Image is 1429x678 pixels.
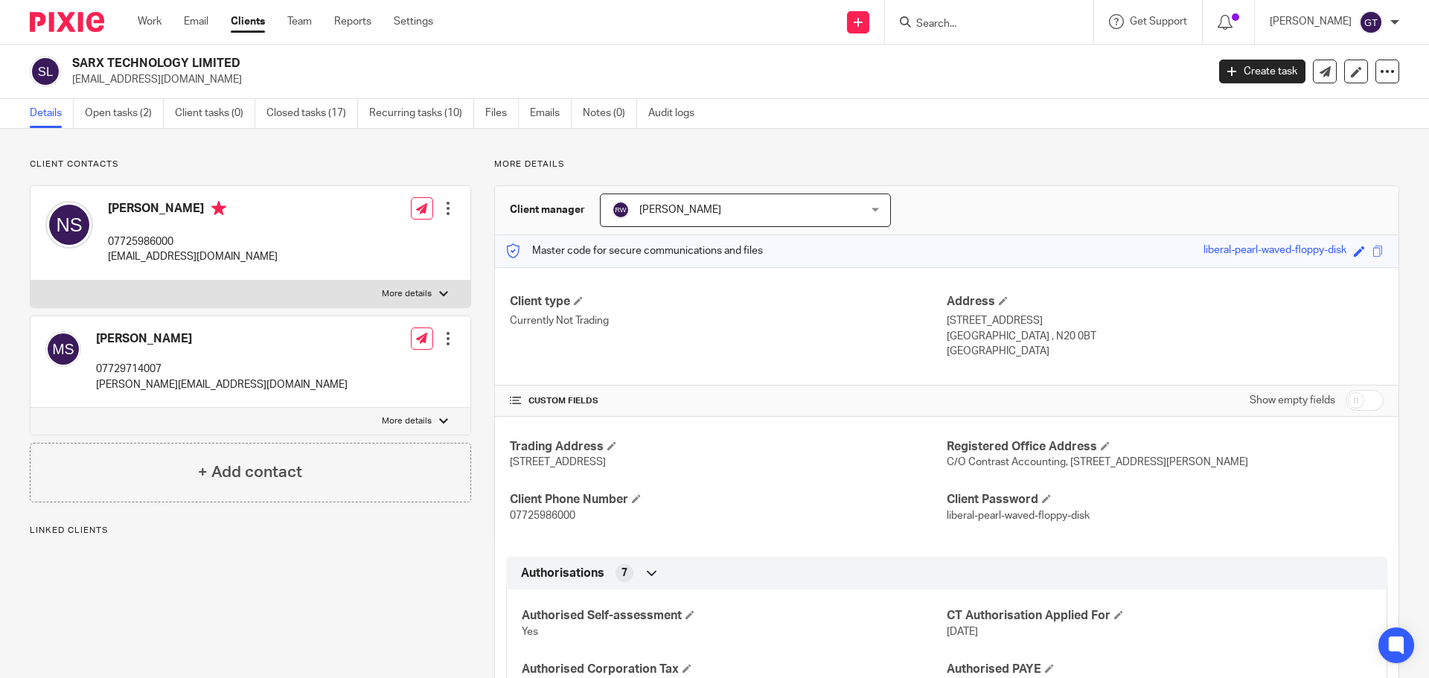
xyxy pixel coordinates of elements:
[521,566,604,581] span: Authorisations
[30,12,104,32] img: Pixie
[138,14,162,29] a: Work
[175,99,255,128] a: Client tasks (0)
[382,415,432,427] p: More details
[915,18,1049,31] input: Search
[506,243,763,258] p: Master code for secure communications and files
[947,439,1384,455] h4: Registered Office Address
[369,99,474,128] a: Recurring tasks (10)
[394,14,433,29] a: Settings
[648,99,706,128] a: Audit logs
[510,457,606,467] span: [STREET_ADDRESS]
[1203,243,1346,260] div: liberal-pearl-waved-floppy-disk
[522,627,538,637] span: Yes
[108,201,278,220] h4: [PERSON_NAME]
[494,159,1399,170] p: More details
[522,608,947,624] h4: Authorised Self-assessment
[45,331,81,367] img: svg%3E
[947,329,1384,344] p: [GEOGRAPHIC_DATA] , N20 0BT
[510,294,947,310] h4: Client type
[510,202,585,217] h3: Client manager
[72,56,972,71] h2: SARX TECHNOLOGY LIMITED
[30,56,61,87] img: svg%3E
[947,344,1384,359] p: [GEOGRAPHIC_DATA]
[510,395,947,407] h4: CUSTOM FIELDS
[211,201,226,216] i: Primary
[96,377,348,392] p: [PERSON_NAME][EMAIL_ADDRESS][DOMAIN_NAME]
[485,99,519,128] a: Files
[530,99,572,128] a: Emails
[30,99,74,128] a: Details
[287,14,312,29] a: Team
[947,511,1090,521] span: liberal-pearl-waved-floppy-disk
[583,99,637,128] a: Notes (0)
[72,72,1197,87] p: [EMAIL_ADDRESS][DOMAIN_NAME]
[85,99,164,128] a: Open tasks (2)
[45,201,93,249] img: svg%3E
[108,249,278,264] p: [EMAIL_ADDRESS][DOMAIN_NAME]
[947,294,1384,310] h4: Address
[510,439,947,455] h4: Trading Address
[1250,393,1335,408] label: Show empty fields
[621,566,627,581] span: 7
[96,331,348,347] h4: [PERSON_NAME]
[30,525,471,537] p: Linked clients
[947,313,1384,328] p: [STREET_ADDRESS]
[1219,60,1305,83] a: Create task
[96,362,348,377] p: 07729714007
[510,313,947,328] p: Currently Not Trading
[947,457,1248,467] span: C/O Contrast Accounting, [STREET_ADDRESS][PERSON_NAME]
[947,627,978,637] span: [DATE]
[947,662,1372,677] h4: Authorised PAYE
[1130,16,1187,27] span: Get Support
[184,14,208,29] a: Email
[612,201,630,219] img: svg%3E
[382,288,432,300] p: More details
[231,14,265,29] a: Clients
[334,14,371,29] a: Reports
[522,662,947,677] h4: Authorised Corporation Tax
[30,159,471,170] p: Client contacts
[510,492,947,508] h4: Client Phone Number
[639,205,721,215] span: [PERSON_NAME]
[947,608,1372,624] h4: CT Authorisation Applied For
[108,234,278,249] p: 07725986000
[198,461,302,484] h4: + Add contact
[947,492,1384,508] h4: Client Password
[266,99,358,128] a: Closed tasks (17)
[510,511,575,521] span: 07725986000
[1270,14,1352,29] p: [PERSON_NAME]
[1359,10,1383,34] img: svg%3E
